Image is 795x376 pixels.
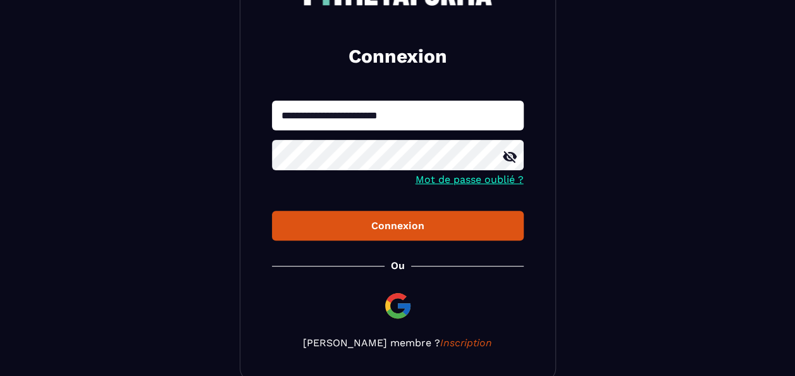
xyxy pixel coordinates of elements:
button: Connexion [272,211,524,241]
img: google [383,291,413,321]
a: Mot de passe oublié ? [416,173,524,185]
a: Inscription [440,337,492,349]
p: Ou [391,260,405,272]
p: [PERSON_NAME] membre ? [272,337,524,349]
div: Connexion [282,220,514,232]
h2: Connexion [287,44,508,69]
